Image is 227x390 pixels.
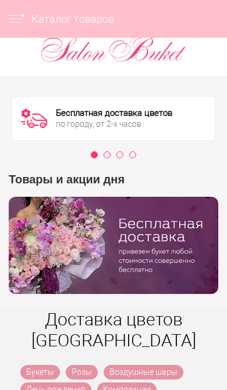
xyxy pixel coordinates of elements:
[104,365,183,380] a: Воздушные шары
[20,365,60,380] a: Букеты
[91,152,103,164] button: 1 of 4
[104,152,116,164] button: 2 of 4
[130,152,141,164] button: 4 of 4
[40,33,187,66] img: Цветы Нижний Новгород
[56,109,172,118] div: Бесплатная доставка цветов
[9,197,218,294] img: hpaj04joss48rwypv6hbykmvk1dj7zyr.png.webp
[56,120,172,128] div: по городу, от 2-х часов
[117,152,129,164] button: 3 of 4
[9,309,218,351] h1: Доставка цветов [GEOGRAPHIC_DATA]
[66,365,98,380] a: Розы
